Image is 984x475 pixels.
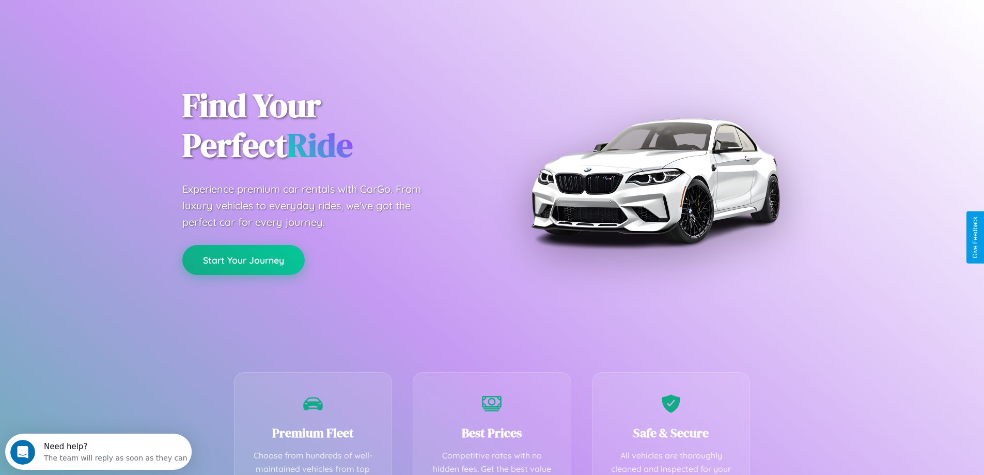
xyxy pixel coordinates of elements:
img: Premium BMW car rental vehicle [526,52,784,310]
h3: Best Prices [429,424,555,441]
span: Ride [287,122,353,167]
button: Start Your Journey [182,245,305,275]
iframe: Intercom live chat [10,440,35,465]
h3: Premium Fleet [250,424,377,441]
h1: Find Your Perfect [182,86,477,165]
div: Open Intercom Messenger [4,4,192,33]
div: Need help? [39,9,182,17]
h3: Safe & Secure [608,424,735,441]
iframe: Intercom live chat discovery launcher [5,434,192,470]
div: The team will reply as soon as they can [39,17,182,28]
p: Experience premium car rentals with CarGo. From luxury vehicles to everyday rides, we've got the ... [182,181,441,231]
div: Give Feedback [972,217,979,258]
